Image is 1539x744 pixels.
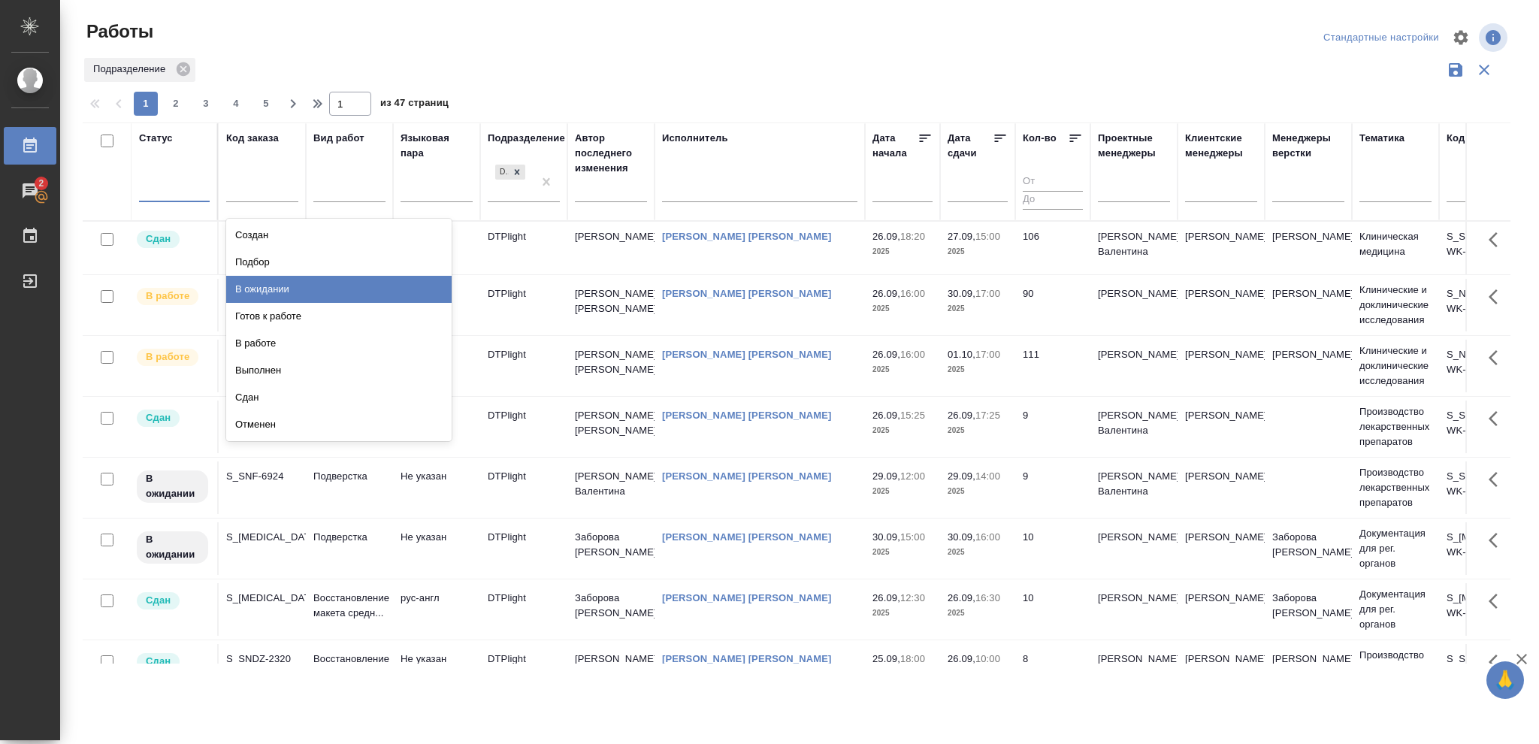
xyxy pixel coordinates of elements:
[1486,661,1524,699] button: 🙏
[900,470,925,482] p: 12:00
[872,131,918,161] div: Дата начала
[1178,461,1265,514] td: [PERSON_NAME]
[146,532,199,562] p: В ожидании
[83,20,153,44] span: Работы
[567,401,655,453] td: [PERSON_NAME] [PERSON_NAME]
[393,644,480,697] td: Не указан
[164,92,188,116] button: 2
[1359,587,1432,632] p: Документация для рег. органов
[226,276,452,303] div: В ожидании
[662,288,832,299] a: [PERSON_NAME] [PERSON_NAME]
[313,469,386,484] p: Подверстка
[313,591,386,621] p: Восстановление макета средн...
[1090,583,1178,636] td: [PERSON_NAME]
[948,131,993,161] div: Дата сдачи
[900,653,925,664] p: 18:00
[900,531,925,543] p: 15:00
[226,330,452,357] div: В работе
[226,469,298,484] div: S_SNF-6924
[226,357,452,384] div: Выполнен
[146,231,171,246] p: Сдан
[1470,56,1498,84] button: Сбросить фильтры
[480,461,567,514] td: DTPlight
[900,410,925,421] p: 15:25
[900,288,925,299] p: 16:00
[872,231,900,242] p: 26.09,
[1272,591,1344,621] p: Заборова [PERSON_NAME]
[480,279,567,331] td: DTPlight
[1178,340,1265,392] td: [PERSON_NAME]
[1447,131,1504,146] div: Код работы
[975,592,1000,603] p: 16:30
[1320,26,1443,50] div: split button
[872,362,933,377] p: 2025
[1439,279,1526,331] td: S_NVRT-5220-WK-011
[948,244,1008,259] p: 2025
[226,411,452,438] div: Отменен
[226,249,452,276] div: Подбор
[226,303,452,330] div: Готов к работе
[1479,23,1510,52] span: Посмотреть информацию
[567,644,655,697] td: [PERSON_NAME]
[480,644,567,697] td: DTPlight
[948,470,975,482] p: 29.09,
[948,531,975,543] p: 30.09,
[1023,191,1083,210] input: До
[1090,644,1178,697] td: [PERSON_NAME] Валентина
[495,165,509,180] div: DTPlight
[480,222,567,274] td: DTPlight
[146,349,189,364] p: В работе
[254,92,278,116] button: 5
[948,301,1008,316] p: 2025
[975,531,1000,543] p: 16:00
[194,96,218,111] span: 3
[1023,131,1057,146] div: Кол-во
[393,522,480,575] td: Не указан
[872,531,900,543] p: 30.09,
[1090,401,1178,453] td: [PERSON_NAME] Валентина
[1359,283,1432,328] p: Клинические и доклинические исследования
[1480,401,1516,437] button: Здесь прячутся важные кнопки
[1439,401,1526,453] td: S_SNF-6924-WK-006
[84,58,195,82] div: Подразделение
[948,410,975,421] p: 26.09,
[1480,340,1516,376] button: Здесь прячутся важные кнопки
[1359,526,1432,571] p: Документация для рег. органов
[1272,347,1344,362] p: [PERSON_NAME]
[948,484,1008,499] p: 2025
[872,545,933,560] p: 2025
[1359,229,1432,259] p: Клиническая медицина
[1272,652,1344,667] p: [PERSON_NAME]
[135,469,210,504] div: Исполнитель назначен, приступать к работе пока рано
[135,347,210,367] div: Исполнитель выполняет работу
[1015,461,1090,514] td: 9
[948,231,975,242] p: 27.09,
[1439,222,1526,274] td: S_SNDZ-2331-WK-007
[135,652,210,672] div: Менеджер проверил работу исполнителя, передает ее на следующий этап
[139,131,173,146] div: Статус
[226,131,279,146] div: Код заказа
[1359,343,1432,389] p: Клинические и доклинические исследования
[401,131,473,161] div: Языковая пара
[1015,401,1090,453] td: 9
[226,652,298,667] div: S_SNDZ-2320
[1098,131,1170,161] div: Проектные менеджеры
[662,592,832,603] a: [PERSON_NAME] [PERSON_NAME]
[1443,20,1479,56] span: Настроить таблицу
[1439,583,1526,636] td: S_[MEDICAL_DATA]-36-WK-003
[226,530,298,545] div: S_[MEDICAL_DATA]-36
[146,471,199,501] p: В ожидании
[567,279,655,331] td: [PERSON_NAME] [PERSON_NAME]
[1272,229,1344,244] p: [PERSON_NAME]
[1439,461,1526,514] td: S_SNF-6924-WK-004
[254,96,278,111] span: 5
[975,470,1000,482] p: 14:00
[948,362,1008,377] p: 2025
[1178,644,1265,697] td: [PERSON_NAME]
[872,423,933,438] p: 2025
[224,92,248,116] button: 4
[226,384,452,411] div: Сдан
[1480,222,1516,258] button: Здесь прячутся важные кнопки
[575,131,647,176] div: Автор последнего изменения
[1480,279,1516,315] button: Здесь прячутся важные кнопки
